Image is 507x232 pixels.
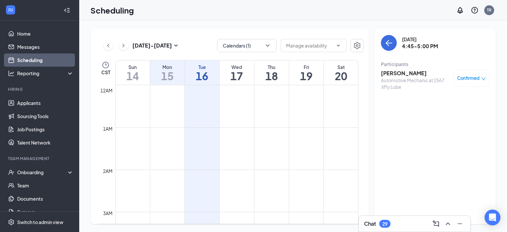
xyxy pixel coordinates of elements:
[431,218,441,229] button: ComposeMessage
[101,69,110,76] span: CST
[17,136,74,149] a: Talent Network
[443,218,453,229] button: ChevronUp
[381,35,397,51] button: back-button
[385,39,393,47] svg: ArrowLeft
[286,42,333,49] input: Manage availability
[8,219,15,225] svg: Settings
[8,156,72,161] div: Team Management
[116,64,150,70] div: Sun
[17,192,74,205] a: Documents
[8,169,15,176] svg: UserCheck
[17,40,74,53] a: Messages
[90,5,134,16] h1: Scheduling
[353,42,361,50] svg: Settings
[254,70,289,82] h1: 18
[17,179,74,192] a: Team
[220,64,254,70] div: Wed
[118,41,128,50] button: ChevronRight
[185,60,219,85] a: September 16, 2025
[17,169,68,176] div: Onboarding
[220,60,254,85] a: September 17, 2025
[17,96,74,110] a: Applicants
[17,70,74,77] div: Reporting
[116,60,150,85] a: September 14, 2025
[485,210,500,225] div: Open Intercom Messenger
[17,53,74,67] a: Scheduling
[185,70,219,82] h1: 16
[455,218,465,229] button: Minimize
[444,220,452,228] svg: ChevronUp
[402,36,438,43] div: [DATE]
[289,70,323,82] h1: 19
[102,210,114,217] div: 3am
[8,86,72,92] div: Hiring
[150,70,185,82] h1: 15
[102,125,114,132] div: 1am
[102,61,110,69] svg: Clock
[17,110,74,123] a: Sourcing Tools
[7,7,14,13] svg: WorkstreamLogo
[172,42,180,50] svg: SmallChevronDown
[364,220,376,227] h3: Chat
[381,77,450,90] div: Automotive Mechanic at 2567 Jiffy Lube
[487,7,491,13] div: TR
[105,42,112,50] svg: ChevronLeft
[324,70,358,82] h1: 20
[324,64,358,70] div: Sat
[381,70,450,77] h3: [PERSON_NAME]
[289,64,323,70] div: Fri
[217,39,277,52] button: Calendars (1)ChevronDown
[264,42,271,49] svg: ChevronDown
[132,42,172,49] h3: [DATE] - [DATE]
[17,205,74,218] a: Surveys
[17,123,74,136] a: Job Postings
[102,167,114,175] div: 2am
[116,70,150,82] h1: 14
[324,60,358,85] a: September 20, 2025
[481,77,486,81] span: down
[103,41,113,50] button: ChevronLeft
[185,64,219,70] div: Tue
[150,60,185,85] a: September 15, 2025
[17,219,63,225] div: Switch to admin view
[457,75,480,82] span: Confirmed
[254,60,289,85] a: September 18, 2025
[150,64,185,70] div: Mon
[402,43,438,50] h3: 4:45-5:00 PM
[120,42,127,50] svg: ChevronRight
[289,60,323,85] a: September 19, 2025
[336,43,341,48] svg: ChevronDown
[220,70,254,82] h1: 17
[471,6,479,14] svg: QuestionInfo
[99,87,114,94] div: 12am
[254,64,289,70] div: Thu
[456,220,464,228] svg: Minimize
[382,221,388,227] div: 29
[17,27,74,40] a: Home
[432,220,440,228] svg: ComposeMessage
[64,7,70,14] svg: Collapse
[8,70,15,77] svg: Analysis
[456,6,464,14] svg: Notifications
[351,39,364,52] button: Settings
[381,61,489,67] div: Participants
